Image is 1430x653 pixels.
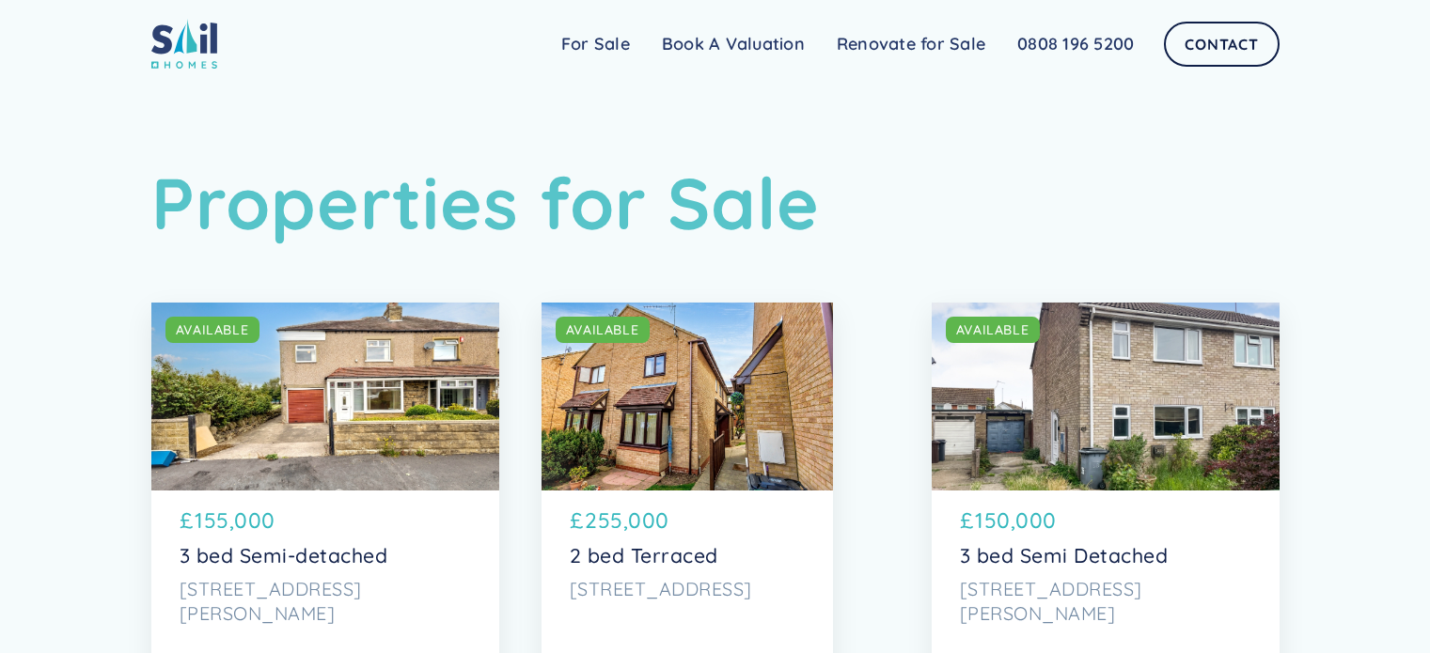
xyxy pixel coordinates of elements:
a: Renovate for Sale [821,25,1001,63]
div: AVAILABLE [176,320,249,339]
a: Book A Valuation [646,25,821,63]
p: 255,000 [585,505,669,536]
div: AVAILABLE [566,320,639,339]
p: 155,000 [195,505,275,536]
a: 0808 196 5200 [1001,25,1150,63]
p: 3 bed Semi Detached [960,544,1251,568]
p: [STREET_ADDRESS] [570,577,805,601]
p: £ [960,505,974,536]
p: [STREET_ADDRESS][PERSON_NAME] [180,577,471,625]
p: £ [180,505,194,536]
div: AVAILABLE [956,320,1029,339]
p: [STREET_ADDRESS][PERSON_NAME] [960,577,1251,625]
img: sail home logo colored [151,19,217,69]
p: 3 bed Semi-detached [180,544,471,568]
a: Contact [1164,22,1279,67]
p: 150,000 [975,505,1057,536]
h1: Properties for Sale [151,160,1280,245]
a: For Sale [545,25,646,63]
p: 2 bed Terraced [570,544,805,568]
p: £ [570,505,584,536]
